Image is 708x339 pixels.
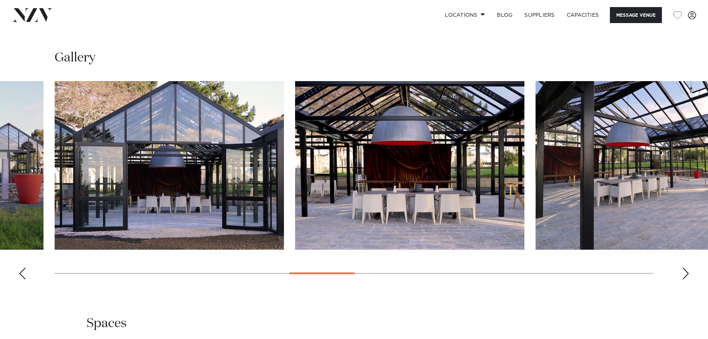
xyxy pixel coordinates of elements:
button: Message Venue [610,7,662,23]
a: Locations [439,7,491,23]
h2: Spaces [87,315,127,332]
a: SUPPLIERS [518,7,560,23]
a: Capacities [561,7,605,23]
swiper-slide: 10 / 23 [55,81,284,250]
swiper-slide: 11 / 23 [295,81,524,250]
img: nzv-logo.png [12,8,52,22]
a: BLOG [491,7,518,23]
h2: Gallery [55,49,96,66]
